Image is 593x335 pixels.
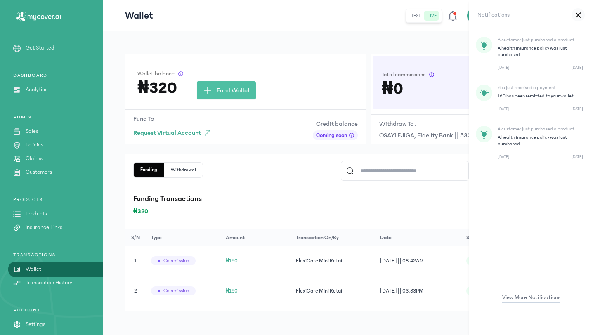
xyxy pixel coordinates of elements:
[163,288,189,294] span: Commission
[26,278,72,287] p: Transaction History
[316,131,347,139] span: Coming soon
[498,126,583,132] p: A customer just purchased a product
[163,257,189,264] span: Commission
[291,229,375,246] th: Transaction on/by
[477,11,510,19] h1: Notifications
[164,163,203,177] button: Withdrawal
[467,7,483,24] div: OE
[313,119,358,129] p: Credit balance
[498,93,583,99] p: 160 has been remitted to your wallet.
[571,65,583,71] p: [DATE]
[134,288,137,294] span: 2
[382,71,425,79] span: Total commissions
[498,65,510,71] p: [DATE]
[498,37,583,43] p: A customer just purchased a product
[125,229,146,246] th: S/N
[133,114,216,124] p: Fund To
[26,85,47,94] p: Analytics
[379,130,563,140] p: OSAYI EJIGA, Fidelity Bank || 5331688814
[498,154,510,160] p: [DATE]
[498,106,510,112] p: [DATE]
[125,9,153,22] p: Wallet
[146,229,221,246] th: Type
[408,11,424,21] button: test
[133,206,563,216] p: ₦320
[291,246,375,276] td: FlexiCare Mini Retail
[197,81,256,99] button: Fund Wallet
[26,265,41,274] p: Wallet
[133,125,216,140] button: Request Virtual Account
[221,229,291,246] th: Amount
[133,128,201,138] span: Request Virtual Account
[498,45,583,58] p: A health insurance policy was just purchased
[382,82,403,95] h3: ₦0
[498,85,583,91] p: You just received a payment
[375,276,461,306] td: [DATE] || 03:33PM
[291,276,375,306] td: FlexiCare Mini Retail
[498,134,583,147] p: A health insurance policy was just purchased
[26,168,52,177] p: Customers
[424,11,440,21] button: live
[134,258,137,264] span: 1
[217,85,250,95] span: Fund Wallet
[469,293,593,302] a: View More Notifications
[26,127,38,136] p: Sales
[134,163,164,177] button: Funding
[571,154,583,160] p: [DATE]
[461,229,513,246] th: Status
[26,141,43,149] p: Policies
[26,154,43,163] p: Claims
[379,119,416,129] p: Withdraw To:
[571,106,583,112] p: [DATE]
[375,229,461,246] th: Date
[26,320,45,329] p: Settings
[467,7,571,24] button: OEHello [PERSON_NAME]
[133,193,563,205] p: Funding Transactions
[226,258,238,264] span: ₦160
[137,70,175,78] span: Wallet balance
[226,288,238,294] span: ₦160
[137,81,177,94] h3: ₦320
[26,210,47,218] p: Products
[26,223,62,232] p: Insurance Links
[375,246,461,276] td: [DATE] || 08:42AM
[26,44,54,52] p: Get Started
